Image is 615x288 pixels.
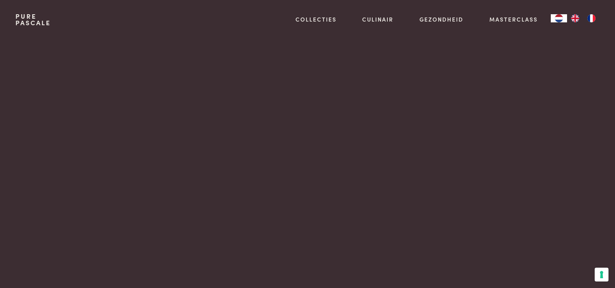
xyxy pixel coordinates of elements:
ul: Language list [567,14,600,22]
aside: Language selected: Nederlands [551,14,600,22]
div: Language [551,14,567,22]
a: Culinair [362,15,393,24]
a: Masterclass [489,15,538,24]
a: EN [567,14,583,22]
a: Collecties [296,15,337,24]
a: PurePascale [15,13,51,26]
a: FR [583,14,600,22]
a: NL [551,14,567,22]
a: Gezondheid [419,15,463,24]
button: Uw voorkeuren voor toestemming voor trackingtechnologieën [595,268,608,281]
